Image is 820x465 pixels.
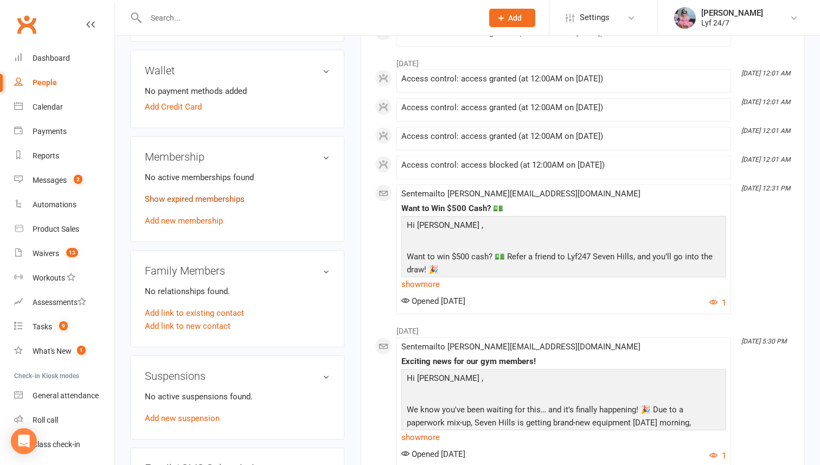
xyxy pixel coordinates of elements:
[145,413,220,423] a: Add new suspension
[14,290,114,315] a: Assessments
[33,127,67,136] div: Payments
[33,416,58,424] div: Roll call
[145,151,330,163] h3: Membership
[741,337,786,345] i: [DATE] 5:30 PM
[33,322,52,331] div: Tasks
[77,346,86,355] span: 1
[145,307,244,320] a: Add link to existing contact
[709,449,726,462] button: 1
[401,296,465,306] span: Opened [DATE]
[145,85,330,98] li: No payment methods added
[741,184,790,192] i: [DATE] 12:31 PM
[14,384,114,408] a: General attendance kiosk mode
[145,194,245,204] a: Show expired memberships
[404,250,723,279] p: Want to win $500 cash? 💵 Refer a friend to Lyf247 Seven Hills, and you’ll go into the draw! 🎉
[59,321,68,330] span: 9
[143,10,475,26] input: Search...
[33,176,67,184] div: Messages
[401,103,726,112] div: Access control: access granted (at 12:00AM on [DATE])
[375,52,791,69] li: [DATE]
[14,315,114,339] a: Tasks 9
[404,372,723,387] p: Hi [PERSON_NAME] ,
[66,248,78,257] span: 13
[674,7,696,29] img: thumb_image1747747990.png
[401,277,726,292] a: show more
[14,46,114,71] a: Dashboard
[145,320,230,333] a: Add link to new contact
[11,428,37,454] div: Open Intercom Messenger
[33,391,99,400] div: General attendance
[375,320,791,337] li: [DATE]
[401,189,640,199] span: Sent email to [PERSON_NAME][EMAIL_ADDRESS][DOMAIN_NAME]
[14,144,114,168] a: Reports
[401,449,465,459] span: Opened [DATE]
[401,161,726,170] div: Access control: access blocked (at 12:00AM on [DATE])
[33,298,86,307] div: Assessments
[14,119,114,144] a: Payments
[404,219,723,234] p: Hi [PERSON_NAME] ,
[33,347,72,355] div: What's New
[701,8,763,18] div: [PERSON_NAME]
[741,69,790,77] i: [DATE] 12:01 AM
[14,266,114,290] a: Workouts
[145,216,223,226] a: Add new membership
[145,265,330,277] h3: Family Members
[13,11,40,38] a: Clubworx
[401,357,726,366] div: Exciting news for our gym members!
[404,403,723,445] p: We know you've been waiting for this… and it's finally happening! 🎉 Due to a paperwork mix-up, Se...
[145,100,202,113] a: Add Credit Card
[33,273,65,282] div: Workouts
[33,440,80,449] div: Class check-in
[74,175,82,184] span: 2
[145,171,330,184] p: No active memberships found
[14,432,114,457] a: Class kiosk mode
[33,54,70,62] div: Dashboard
[33,225,79,233] div: Product Sales
[741,98,790,106] i: [DATE] 12:01 AM
[145,370,330,382] h3: Suspensions
[33,78,57,87] div: People
[741,156,790,163] i: [DATE] 12:01 AM
[145,65,330,77] h3: Wallet
[401,342,640,352] span: Sent email to [PERSON_NAME][EMAIL_ADDRESS][DOMAIN_NAME]
[145,390,330,403] p: No active suspensions found.
[33,249,59,258] div: Waivers
[401,132,726,141] div: Access control: access granted (at 12:00AM on [DATE])
[14,339,114,364] a: What's New1
[508,14,522,22] span: Add
[401,430,726,445] a: show more
[33,151,59,160] div: Reports
[14,408,114,432] a: Roll call
[14,71,114,95] a: People
[701,18,763,28] div: Lyf 24/7
[401,74,726,84] div: Access control: access granted (at 12:00AM on [DATE])
[145,285,330,298] p: No relationships found.
[14,217,114,241] a: Product Sales
[580,5,610,30] span: Settings
[741,127,790,135] i: [DATE] 12:01 AM
[401,204,726,213] div: Want to Win $500 Cash? 💵
[33,103,63,111] div: Calendar
[14,193,114,217] a: Automations
[14,95,114,119] a: Calendar
[33,200,76,209] div: Automations
[489,9,535,27] button: Add
[709,296,726,309] button: 1
[14,168,114,193] a: Messages 2
[14,241,114,266] a: Waivers 13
